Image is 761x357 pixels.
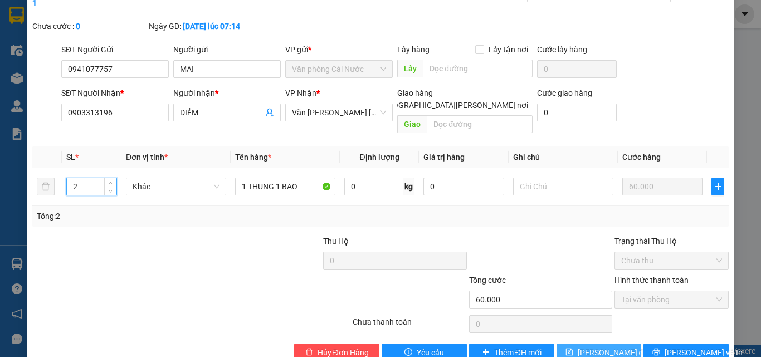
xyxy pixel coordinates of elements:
[173,87,281,99] div: Người nhận
[469,276,506,285] span: Tổng cước
[359,153,399,162] span: Định lượng
[397,45,430,54] span: Lấy hàng
[292,104,386,121] span: Văn phòng Hồ Chí Minh
[108,188,114,194] span: down
[173,43,281,56] div: Người gửi
[509,146,618,168] th: Ghi chú
[537,89,592,97] label: Cước giao hàng
[537,45,587,54] label: Cước lấy hàng
[292,61,386,77] span: Văn phòng Cái Nước
[104,187,116,195] span: Decrease Value
[235,178,335,195] input: VD: Bàn, Ghế
[61,43,169,56] div: SĐT Người Gửi
[126,153,168,162] span: Đơn vị tính
[133,178,219,195] span: Khác
[66,153,75,162] span: SL
[305,348,313,357] span: delete
[621,252,722,269] span: Chưa thu
[614,276,689,285] label: Hình thức thanh toán
[265,108,274,117] span: user-add
[376,99,533,111] span: [GEOGRAPHIC_DATA][PERSON_NAME] nơi
[397,60,423,77] span: Lấy
[183,22,240,31] b: [DATE] lúc 07:14
[711,178,724,195] button: plus
[104,178,116,187] span: Increase Value
[537,104,617,121] input: Cước giao hàng
[37,178,55,195] button: delete
[513,178,613,195] input: Ghi Chú
[397,89,433,97] span: Giao hàng
[423,60,533,77] input: Dọc đường
[404,348,412,357] span: exclamation-circle
[423,153,465,162] span: Giá trị hàng
[621,291,722,308] span: Tại văn phòng
[484,43,533,56] span: Lấy tận nơi
[652,348,660,357] span: printer
[565,348,573,357] span: save
[235,153,271,162] span: Tên hàng
[614,235,729,247] div: Trạng thái Thu Hộ
[37,210,295,222] div: Tổng: 2
[323,237,349,246] span: Thu Hộ
[622,153,661,162] span: Cước hàng
[397,115,427,133] span: Giao
[149,20,263,32] div: Ngày GD:
[622,178,703,195] input: 0
[482,348,490,357] span: plus
[76,22,80,31] b: 0
[427,115,533,133] input: Dọc đường
[352,316,468,335] div: Chưa thanh toán
[32,20,147,32] div: Chưa cước :
[285,89,316,97] span: VP Nhận
[712,182,724,191] span: plus
[537,60,617,78] input: Cước lấy hàng
[108,180,114,187] span: up
[403,178,414,195] span: kg
[285,43,393,56] div: VP gửi
[61,87,169,99] div: SĐT Người Nhận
